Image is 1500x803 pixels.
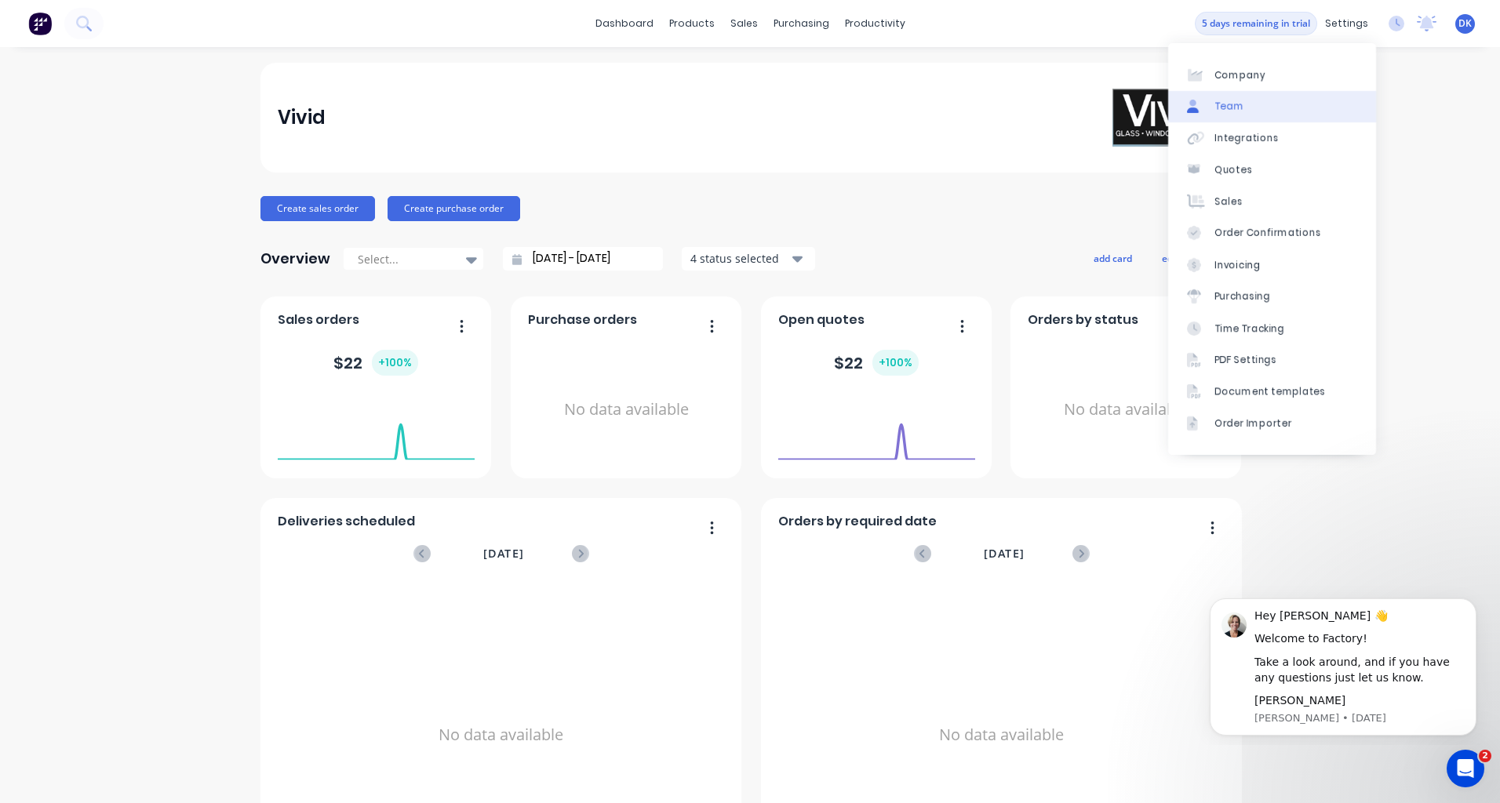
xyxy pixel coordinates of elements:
div: Overview [260,243,330,274]
span: DK [1458,16,1472,31]
button: 5 days remaining in trial [1195,12,1317,35]
div: PDF Settings [1215,353,1277,367]
span: Purchase orders [528,311,637,329]
button: 4 status selected [682,247,815,271]
a: PDF Settings [1168,344,1376,376]
div: settings [1317,12,1376,35]
div: + 100 % [372,350,418,376]
div: purchasing [766,12,837,35]
div: Order Confirmations [1215,226,1321,240]
span: [DATE] [483,545,524,562]
div: productivity [837,12,913,35]
a: Time Tracking [1168,312,1376,343]
a: Order Confirmations [1168,217,1376,249]
button: Create purchase order [388,196,520,221]
div: No data available [1028,336,1225,484]
div: $ 22 [333,350,418,376]
a: Purchasing [1168,281,1376,312]
a: Sales [1168,186,1376,217]
button: Create sales order [260,196,375,221]
button: add card [1083,248,1142,268]
img: Vivid [1112,89,1222,147]
iframe: Intercom notifications message [1186,584,1500,745]
a: Team [1168,91,1376,122]
div: No data available [528,336,725,484]
div: Sales [1215,194,1243,209]
button: edit dashboard [1152,248,1240,268]
div: $ 22 [834,350,919,376]
div: products [661,12,723,35]
div: Document templates [1215,384,1326,398]
a: dashboard [588,12,661,35]
iframe: Intercom live chat [1447,750,1484,787]
div: Order Importer [1215,416,1292,431]
div: + 100 % [872,350,919,376]
span: Orders by required date [778,512,937,531]
span: Orders by status [1028,311,1138,329]
a: Quotes [1168,154,1376,186]
div: 4 status selected [690,250,789,267]
a: Document templates [1168,376,1376,407]
img: Factory [28,12,52,35]
span: Sales orders [278,311,359,329]
span: [DATE] [984,545,1025,562]
a: Company [1168,59,1376,90]
div: sales [723,12,766,35]
div: Purchasing [1215,289,1271,303]
div: Company [1215,68,1265,82]
span: Open quotes [778,311,865,329]
a: Invoicing [1168,249,1376,281]
div: Vivid [278,102,326,133]
a: Order Importer [1168,408,1376,439]
div: Team [1215,100,1244,114]
div: Invoicing [1215,258,1261,272]
div: Quotes [1215,163,1253,177]
span: 2 [1479,750,1491,762]
div: Time Tracking [1215,322,1285,336]
div: Integrations [1215,131,1279,145]
a: Integrations [1168,122,1376,154]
